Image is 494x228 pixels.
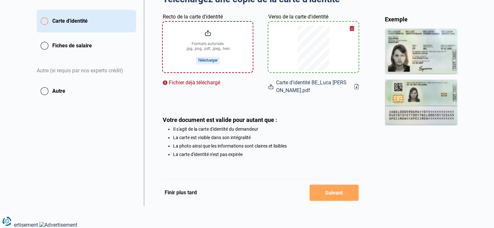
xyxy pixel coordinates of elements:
[173,135,359,140] li: La carte est visible dans son intégralité
[37,59,136,83] div: Autre (si requis par nos experts crédit)
[385,28,458,125] img: idCard
[163,116,359,123] div: Votre document est valide pour autant que :
[310,185,359,201] button: Suivant
[385,16,458,23] div: Exemple
[173,152,359,157] li: La carte d'identité n'est pas expirée
[173,143,359,149] li: La photo ainsi que les informations sont claires et lisibles
[37,83,136,99] button: Autre
[173,126,359,132] li: Il s'agit de la carte d'identité du demandeur
[52,17,88,25] span: Carte d'identité
[354,84,359,89] a: Download
[39,222,77,228] img: Advertisement
[268,13,328,21] label: Verso de la carte d'identité
[163,188,199,197] button: Finir plus tard
[37,10,136,32] button: Carte d'identité
[37,38,136,54] button: Fiches de salaire
[163,79,253,87] div: Fichier déjà téléchargé
[163,13,223,21] label: Recto de la carte d'identité
[276,79,349,94] span: Carte d'identité BE_Luca [PERSON_NAME].pdf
